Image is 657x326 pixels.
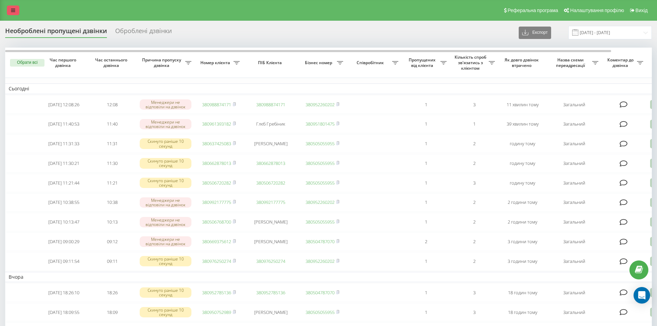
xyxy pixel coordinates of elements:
td: [DATE] 11:21:44 [40,174,88,192]
div: Менеджери не відповіли на дзвінок [140,99,191,110]
td: 1 [402,303,450,322]
td: 3 [450,174,498,192]
td: 12:08 [88,96,136,114]
td: годину тому [498,154,547,172]
td: 3 [450,96,498,114]
a: 380992177775 [256,199,285,205]
span: Бізнес номер [302,60,337,66]
td: Загальний [547,194,602,212]
td: годину тому [498,174,547,192]
a: 380504787070 [306,289,335,296]
td: Загальний [547,154,602,172]
a: 380505055955 [306,160,335,166]
td: 2 години тому [498,194,547,212]
td: 10:13 [88,213,136,231]
td: Загальний [547,252,602,270]
a: 380952785136 [256,289,285,296]
div: Менеджери не відповіли на дзвінок [140,119,191,129]
td: [DATE] 11:40:53 [40,115,88,133]
button: Експорт [519,27,551,39]
td: Загальний [547,233,602,251]
td: 2 [450,252,498,270]
div: Скинуто раніше 10 секунд [140,287,191,298]
td: 18:26 [88,284,136,302]
span: Налаштування профілю [570,8,624,13]
td: 1 [402,213,450,231]
td: 2 години тому [498,213,547,231]
td: [DATE] 12:08:26 [40,96,88,114]
a: 380504787070 [306,238,335,245]
td: [PERSON_NAME] [243,303,298,322]
span: ПІБ Клієнта [249,60,292,66]
span: Кількість спроб зв'язатись з клієнтом [454,55,489,71]
div: Менеджери не відповіли на дзвінок [140,197,191,208]
div: Open Intercom Messenger [634,287,650,304]
td: Глєб Гребіник [243,115,298,133]
a: 380952260202 [306,101,335,108]
div: Необроблені пропущені дзвінки [5,27,107,38]
td: [DATE] 18:26:10 [40,284,88,302]
td: 3 [450,284,498,302]
a: 380505055955 [306,219,335,225]
td: 3 години тому [498,233,547,251]
td: 18:09 [88,303,136,322]
div: Скинуто раніше 10 секунд [140,138,191,149]
a: 380505055955 [306,140,335,147]
td: Загальний [547,135,602,153]
td: 11 хвилин тому [498,96,547,114]
td: [DATE] 10:38:55 [40,194,88,212]
div: Оброблені дзвінки [115,27,172,38]
td: Загальний [547,115,602,133]
a: 380669375612 [202,238,231,245]
a: 380951801475 [306,121,335,127]
div: Скинуто раніше 10 секунд [140,307,191,317]
a: 380988874171 [202,101,231,108]
td: 39 хвилин тому [498,115,547,133]
a: 380506720282 [256,180,285,186]
td: 1 [402,154,450,172]
td: 1 [402,96,450,114]
a: 380505055955 [306,309,335,315]
td: 2 [450,154,498,172]
a: 380992177775 [202,199,231,205]
td: [DATE] 11:30:21 [40,154,88,172]
a: 380952785136 [202,289,231,296]
td: Загальний [547,174,602,192]
td: 1 [402,252,450,270]
td: [PERSON_NAME] [243,135,298,153]
td: 3 [450,303,498,322]
a: 380952260202 [306,258,335,264]
a: 380662878013 [256,160,285,166]
a: 380662878013 [202,160,231,166]
td: [DATE] 11:31:33 [40,135,88,153]
td: 1 [402,284,450,302]
a: 380976250274 [202,258,231,264]
span: Співробітник [350,60,392,66]
td: 11:31 [88,135,136,153]
a: 380976250274 [256,258,285,264]
div: Менеджери не відповіли на дзвінок [140,236,191,247]
span: Час першого дзвінка [45,57,82,68]
td: 09:12 [88,233,136,251]
div: Скинуто раніше 10 секунд [140,178,191,188]
td: [PERSON_NAME] [243,213,298,231]
td: 1 [402,194,450,212]
button: Обрати всі [10,59,44,67]
div: Скинуто раніше 10 секунд [140,158,191,168]
td: 10:38 [88,194,136,212]
td: 11:30 [88,154,136,172]
td: 11:21 [88,174,136,192]
span: Пропущених від клієнта [405,57,440,68]
td: 1 [402,115,450,133]
a: 380506720282 [202,180,231,186]
a: 380637425083 [202,140,231,147]
a: 380950752989 [202,309,231,315]
td: 1 [402,174,450,192]
div: Менеджери не відповіли на дзвінок [140,217,191,227]
td: 2 [450,213,498,231]
td: 2 [450,233,498,251]
td: 1 [450,115,498,133]
td: [DATE] 09:00:29 [40,233,88,251]
td: [PERSON_NAME] [243,233,298,251]
td: [DATE] 18:09:55 [40,303,88,322]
